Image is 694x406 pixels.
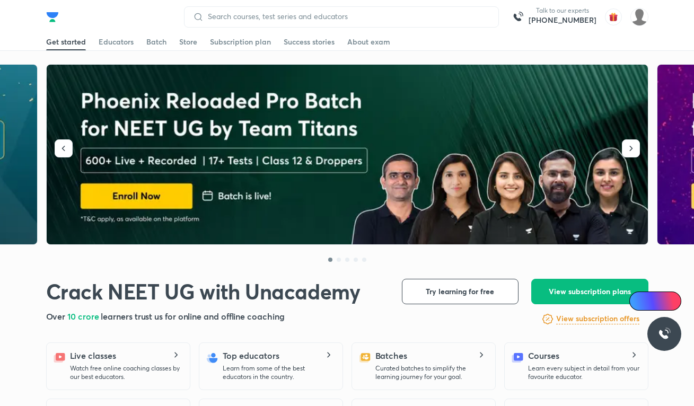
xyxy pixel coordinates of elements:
h5: Top educators [223,349,279,362]
p: Talk to our experts [529,6,596,15]
img: Icon [636,297,644,305]
input: Search courses, test series and educators [204,12,490,21]
div: About exam [347,37,390,47]
a: Success stories [284,33,335,50]
a: View subscription offers [556,313,639,325]
span: View subscription plans [549,286,631,297]
h5: Live classes [70,349,116,362]
a: Ai Doubts [629,292,681,311]
span: 10 crore [67,311,101,322]
a: Subscription plan [210,33,271,50]
img: ttu [658,328,671,340]
p: Curated batches to simplify the learning journey for your goal. [375,364,487,381]
p: Learn every subject in detail from your favourite educator. [528,364,639,381]
a: Get started [46,33,86,50]
p: Learn from some of the best educators in the country. [223,364,334,381]
div: Get started [46,37,86,47]
h5: Courses [528,349,559,362]
img: avatar [605,8,622,25]
h6: View subscription offers [556,313,639,324]
a: [PHONE_NUMBER] [529,15,596,25]
button: Try learning for free [402,279,519,304]
span: Ai Doubts [647,297,675,305]
a: Batch [146,33,166,50]
h5: Batches [375,349,407,362]
a: About exam [347,33,390,50]
span: learners trust us for online and offline coaching [101,311,284,322]
img: Company Logo [46,11,59,23]
h1: Crack NEET UG with Unacademy [46,279,361,304]
button: View subscription plans [531,279,648,304]
div: Subscription plan [210,37,271,47]
div: Store [179,37,197,47]
img: call-us [507,6,529,28]
a: Store [179,33,197,50]
span: Over [46,311,68,322]
p: Watch free online coaching classes by our best educators. [70,364,181,381]
span: Try learning for free [426,286,494,297]
div: Success stories [284,37,335,47]
a: Educators [99,33,134,50]
div: Batch [146,37,166,47]
img: Disha C [630,8,648,26]
div: Educators [99,37,134,47]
